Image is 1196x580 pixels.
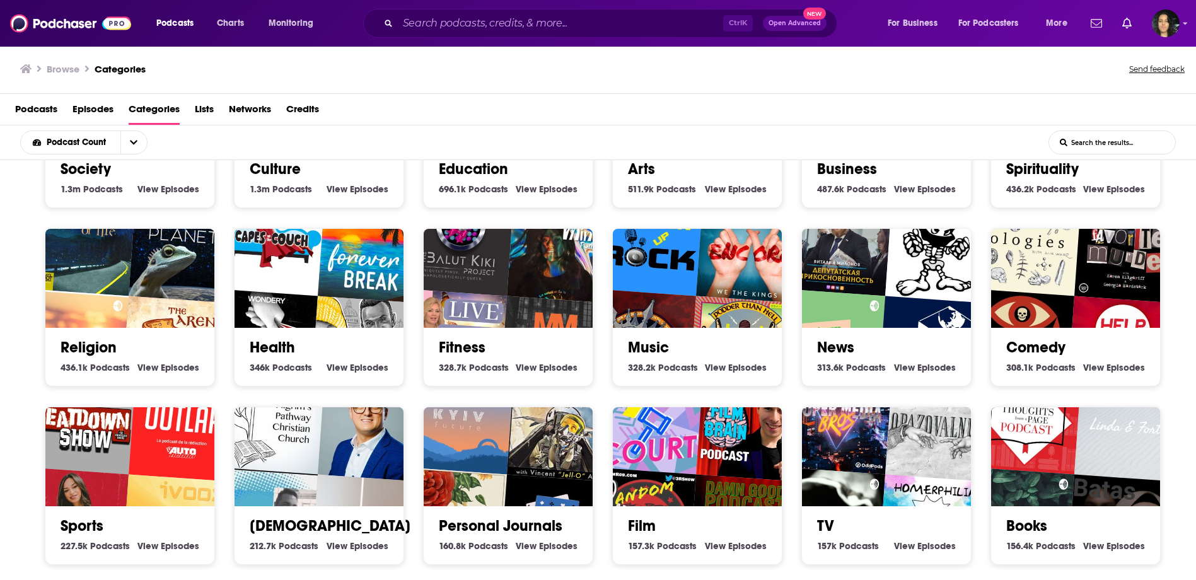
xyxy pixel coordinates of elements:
[1074,373,1183,482] img: Linda E Fortes
[439,183,508,195] a: 696.1k Education Podcasts
[250,183,270,195] span: 1.3m
[137,540,158,552] span: View
[894,183,956,195] a: View Business Episodes
[1006,540,1076,552] a: 156.4k Books Podcasts
[161,540,199,552] span: Episodes
[375,9,849,38] div: Search podcasts, credits, & more...
[784,187,893,296] img: Депутатская прикосновенность
[516,362,578,373] a: View Fitness Episodes
[250,540,276,552] span: 212.7k
[61,516,103,535] a: Sports
[950,13,1037,33] button: open menu
[507,373,615,482] img: Fighter Pilot Podcast
[156,14,194,32] span: Podcasts
[327,540,347,552] span: View
[696,195,804,303] div: WTK: Encore
[260,13,330,33] button: open menu
[628,338,669,357] a: Music
[90,540,130,552] span: Podcasts
[539,540,578,552] span: Episodes
[1036,540,1076,552] span: Podcasts
[1006,183,1034,195] span: 436.2k
[894,540,915,552] span: View
[137,183,158,195] span: View
[137,540,199,552] a: View Sports Episodes
[250,540,318,552] a: 212.7k [DEMOGRAPHIC_DATA] Podcasts
[917,183,956,195] span: Episodes
[21,138,120,147] button: open menu
[728,183,767,195] span: Episodes
[95,63,146,75] a: Categories
[406,187,514,296] img: The Balut Kiki Project
[195,99,214,125] a: Lists
[885,195,994,303] img: Bare Bones Podcast
[507,195,615,303] img: Free Your Mind
[817,183,886,195] a: 487.6k Business Podcasts
[61,362,130,373] a: 436.1k Religion Podcasts
[894,183,915,195] span: View
[516,362,537,373] span: View
[318,373,426,482] img: Rediscover the Gospel
[129,373,237,482] img: Outlap, le podcast AUTOhebdo
[705,183,767,195] a: View Arts Episodes
[628,183,654,195] span: 511.9k
[439,362,509,373] a: 328.7k Fitness Podcasts
[1006,183,1076,195] a: 436.2k Spirituality Podcasts
[209,13,252,33] a: Charts
[894,362,956,373] a: View News Episodes
[656,183,696,195] span: Podcasts
[20,130,167,154] h2: Choose List sort
[61,338,117,357] a: Religion
[846,362,886,373] span: Podcasts
[1083,540,1145,552] a: View Books Episodes
[406,366,514,475] div: Kyiv Future
[1083,362,1104,373] span: View
[161,183,199,195] span: Episodes
[229,99,271,125] span: Networks
[958,14,1019,32] span: For Podcasters
[272,183,312,195] span: Podcasts
[657,540,697,552] span: Podcasts
[1074,195,1183,303] img: My Favorite Murder with Karen Kilgariff and Georgia Hardstark
[784,366,893,475] img: Super Media Bros Podcast
[439,540,508,552] a: 160.8k Personal Journals Podcasts
[272,362,312,373] span: Podcasts
[83,183,123,195] span: Podcasts
[137,362,158,373] span: View
[468,183,508,195] span: Podcasts
[269,14,313,32] span: Monitoring
[327,183,388,195] a: View Culture Episodes
[973,366,1082,475] img: Thoughts from a Page Podcast
[705,183,726,195] span: View
[1006,516,1047,535] a: Books
[161,362,199,373] span: Episodes
[885,373,994,482] img: Opazovalnica
[728,540,767,552] span: Episodes
[728,362,767,373] span: Episodes
[250,338,295,357] a: Health
[129,99,180,125] span: Categories
[894,540,956,552] a: View TV Episodes
[917,540,956,552] span: Episodes
[350,183,388,195] span: Episodes
[250,516,410,535] a: [DEMOGRAPHIC_DATA]
[1036,183,1076,195] span: Podcasts
[28,187,136,296] div: One Third of Life
[1006,362,1076,373] a: 308.1k Comedy Podcasts
[217,187,325,296] img: Capes On the Couch - Where Comics Get Counseling
[847,183,886,195] span: Podcasts
[73,99,113,125] span: Episodes
[628,540,697,552] a: 157.3k Film Podcasts
[217,366,325,475] div: Pilgrim's Pathway Ministries
[1083,183,1104,195] span: View
[286,99,319,125] span: Credits
[1037,13,1083,33] button: open menu
[47,138,110,147] span: Podcast Count
[250,159,301,178] a: Culture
